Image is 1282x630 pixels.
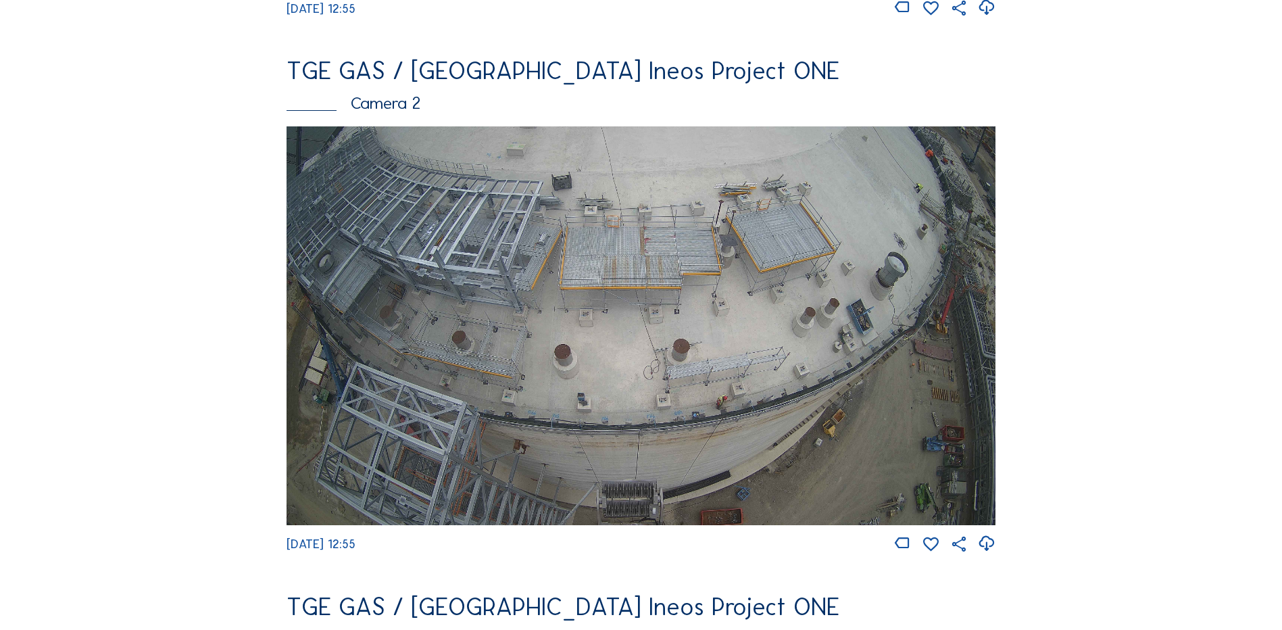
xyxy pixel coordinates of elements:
span: [DATE] 12:55 [287,1,355,16]
div: Camera 2 [287,95,995,112]
img: Image [287,126,995,525]
div: TGE GAS / [GEOGRAPHIC_DATA] Ineos Project ONE [287,595,995,619]
span: [DATE] 12:55 [287,537,355,552]
div: TGE GAS / [GEOGRAPHIC_DATA] Ineos Project ONE [287,59,995,83]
